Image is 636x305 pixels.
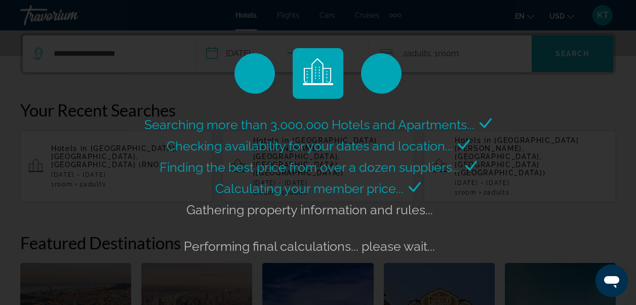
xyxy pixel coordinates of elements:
span: Performing final calculations... please wait... [184,239,435,254]
iframe: Button to launch messaging window [595,264,628,297]
span: Finding the best price from over a dozen suppliers... [160,160,460,175]
span: Checking availability for your dates and location... [167,138,453,154]
span: Calculating your member price... [215,181,404,196]
span: Searching more than 3,000,000 Hotels and Apartments... [144,117,474,132]
span: Gathering property information and rules... [186,202,433,217]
